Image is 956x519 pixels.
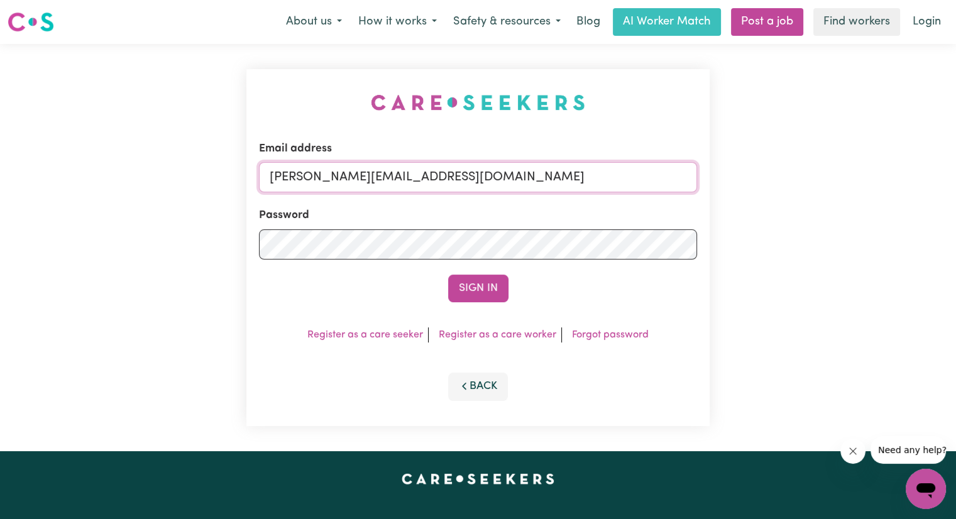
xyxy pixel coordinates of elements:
[350,9,445,35] button: How it works
[613,8,721,36] a: AI Worker Match
[8,9,76,19] span: Need any help?
[572,330,649,340] a: Forgot password
[445,9,569,35] button: Safety & resources
[307,330,423,340] a: Register as a care seeker
[259,162,697,192] input: Email address
[840,439,865,464] iframe: Close message
[813,8,900,36] a: Find workers
[731,8,803,36] a: Post a job
[871,436,946,464] iframe: Message from company
[448,373,508,400] button: Back
[402,474,554,484] a: Careseekers home page
[259,141,332,157] label: Email address
[906,469,946,509] iframe: Button to launch messaging window
[259,207,309,224] label: Password
[569,8,608,36] a: Blog
[448,275,508,302] button: Sign In
[439,330,556,340] a: Register as a care worker
[8,11,54,33] img: Careseekers logo
[8,8,54,36] a: Careseekers logo
[905,8,948,36] a: Login
[278,9,350,35] button: About us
